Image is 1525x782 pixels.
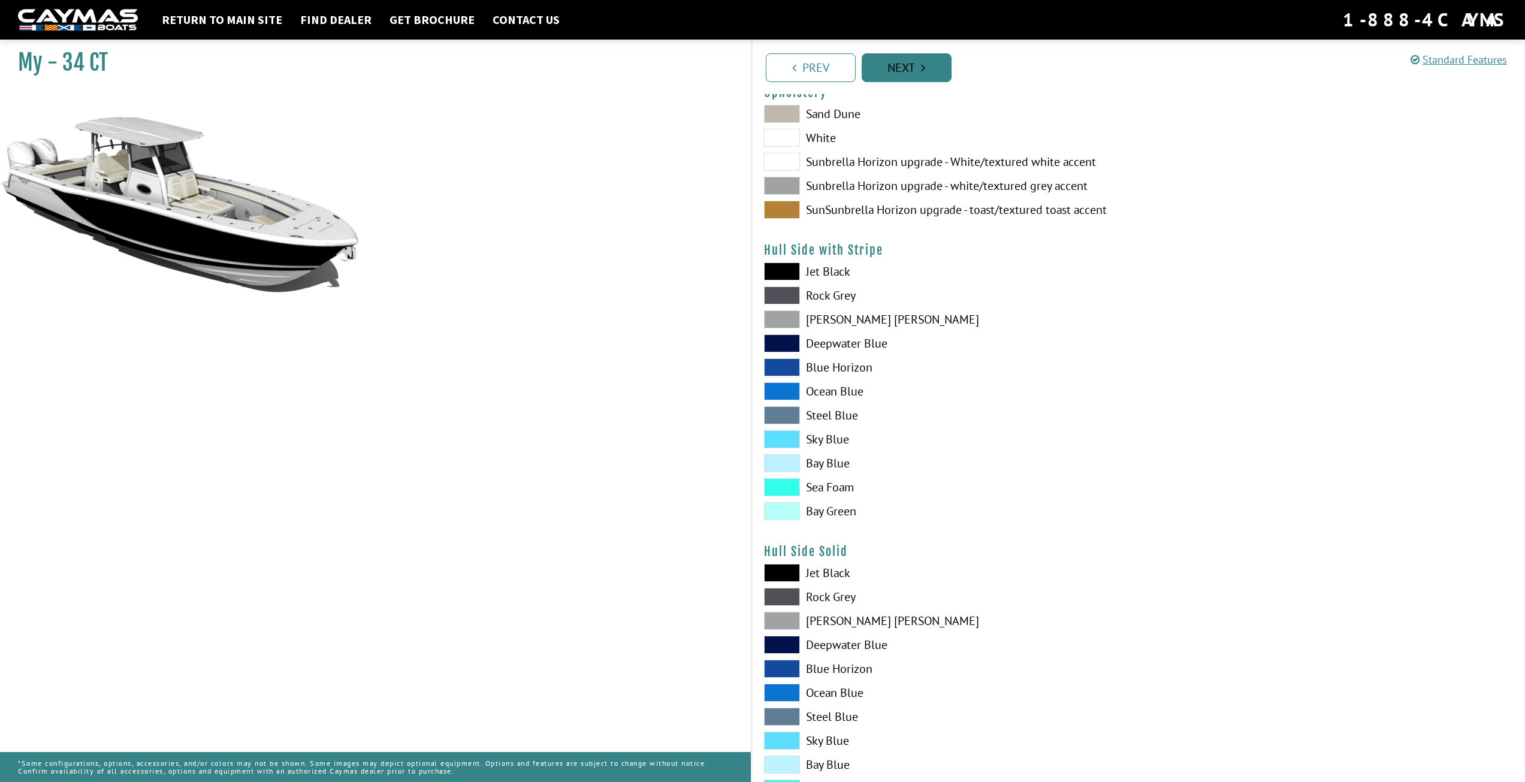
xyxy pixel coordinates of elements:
label: Sky Blue [764,732,1127,750]
label: Deepwater Blue [764,334,1127,352]
label: Rock Grey [764,588,1127,606]
p: *Some configurations, options, accessories, and/or colors may not be shown. Some images may depic... [18,753,733,781]
label: Blue Horizon [764,660,1127,678]
label: Deepwater Blue [764,636,1127,654]
label: Blue Horizon [764,358,1127,376]
label: [PERSON_NAME] [PERSON_NAME] [764,612,1127,630]
label: Sea Foam [764,478,1127,496]
a: Contact Us [487,12,566,28]
label: [PERSON_NAME] [PERSON_NAME] [764,310,1127,328]
label: Ocean Blue [764,684,1127,702]
label: Sky Blue [764,430,1127,448]
a: Prev [766,53,856,82]
label: White [764,129,1127,147]
label: Jet Black [764,564,1127,582]
label: Sunbrella Horizon upgrade - White/textured white accent [764,153,1127,171]
a: Find Dealer [294,12,378,28]
label: SunSunbrella Horizon upgrade - toast/textured toast accent [764,201,1127,219]
label: Bay Blue [764,454,1127,472]
label: Steel Blue [764,406,1127,424]
h1: My - 34 CT [18,49,721,76]
label: Sand Dune [764,105,1127,123]
label: Bay Blue [764,756,1127,774]
div: 1-888-4CAYMAS [1343,7,1507,33]
label: Rock Grey [764,286,1127,304]
label: Bay Green [764,502,1127,520]
h4: Hull Side Solid [764,544,1514,559]
a: Next [862,53,952,82]
a: Return to main site [156,12,288,28]
img: white-logo-c9c8dbefe5ff5ceceb0f0178aa75bf4bb51f6bca0971e226c86eb53dfe498488.png [18,9,138,31]
label: Steel Blue [764,708,1127,726]
label: Sunbrella Horizon upgrade - white/textured grey accent [764,177,1127,195]
a: Get Brochure [383,12,481,28]
h4: Hull Side with Stripe [764,243,1514,258]
label: Jet Black [764,262,1127,280]
label: Ocean Blue [764,382,1127,400]
a: Standard Features [1411,53,1507,67]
